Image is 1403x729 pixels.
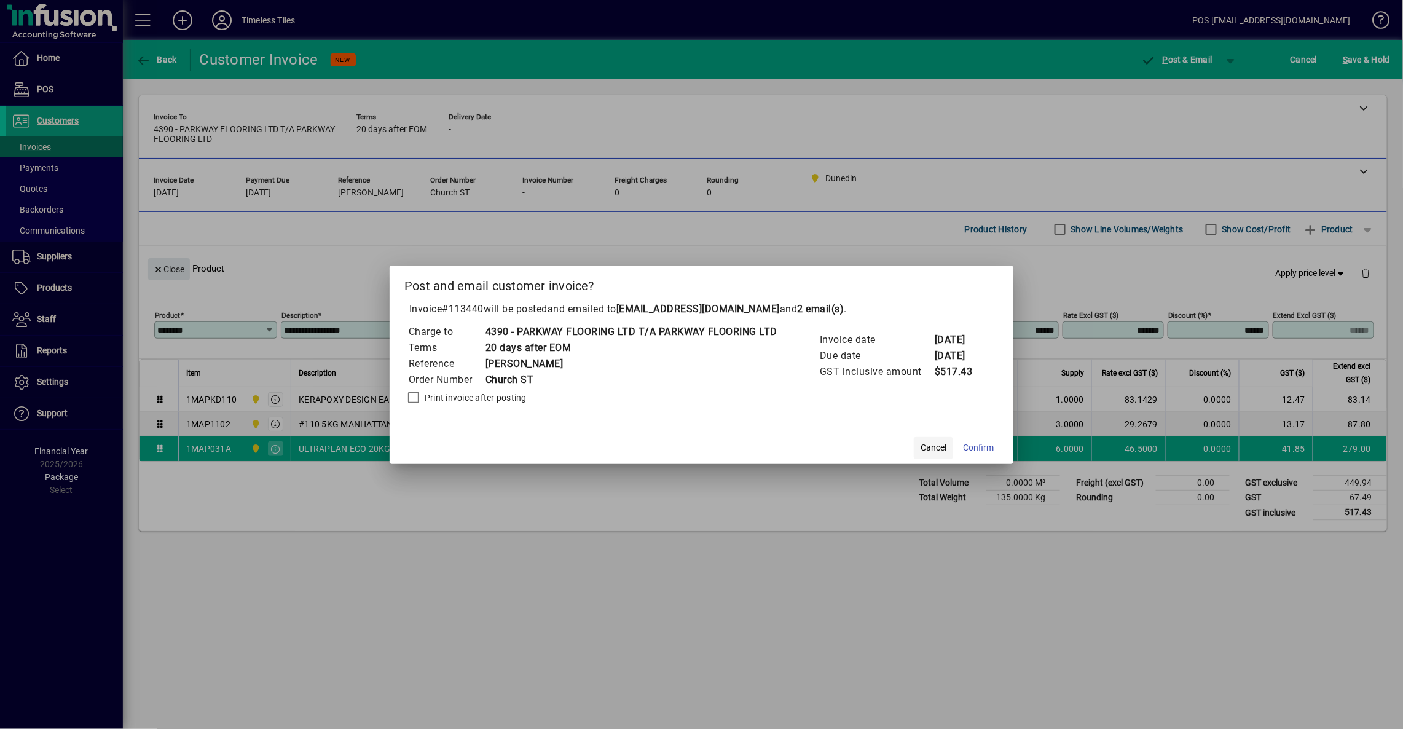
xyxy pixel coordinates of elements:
[485,372,777,388] td: Church ST
[819,364,934,380] td: GST inclusive amount
[422,392,527,404] label: Print invoice after posting
[934,348,983,364] td: [DATE]
[442,303,484,315] span: #113440
[934,332,983,348] td: [DATE]
[485,340,777,356] td: 20 days after EOM
[408,340,485,356] td: Terms
[780,303,844,315] span: and
[408,324,485,340] td: Charge to
[390,266,1013,301] h2: Post and email customer invoice?
[963,441,994,454] span: Confirm
[819,332,934,348] td: Invoice date
[798,303,844,315] b: 2 email(s)
[921,441,946,454] span: Cancel
[934,364,983,380] td: $517.43
[485,324,777,340] td: 4390 - PARKWAY FLOORING LTD T/A PARKWAY FLOORING LTD
[616,303,780,315] b: [EMAIL_ADDRESS][DOMAIN_NAME]
[404,302,999,317] p: Invoice will be posted .
[958,437,999,459] button: Confirm
[914,437,953,459] button: Cancel
[408,372,485,388] td: Order Number
[408,356,485,372] td: Reference
[548,303,844,315] span: and emailed to
[485,356,777,372] td: [PERSON_NAME]
[819,348,934,364] td: Due date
